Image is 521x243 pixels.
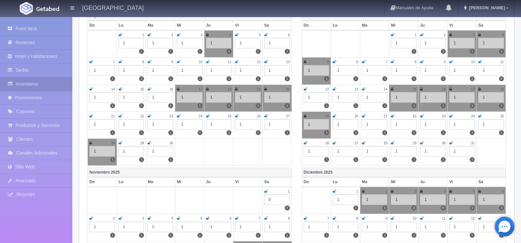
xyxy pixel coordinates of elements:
[470,103,475,108] label: 1
[471,141,475,145] small: 31
[140,141,144,145] small: 29
[230,217,232,220] small: 6
[389,21,418,30] th: Mi
[473,33,475,37] small: 3
[386,60,388,64] small: 7
[478,119,504,130] div: 1
[171,33,173,37] small: 2
[356,60,358,64] small: 6
[175,21,204,30] th: Mi
[228,87,231,91] small: 18
[198,103,202,108] label: 1
[110,103,115,108] label: 1
[206,222,232,232] div: 1
[264,65,290,76] div: 1
[171,60,173,64] small: 9
[382,103,387,108] label: 1
[325,141,329,145] small: 26
[139,49,144,54] label: 1
[449,222,475,232] div: 1
[441,233,446,238] label: 1
[354,141,358,145] small: 27
[111,87,115,91] small: 14
[168,76,173,81] label: 1
[89,65,115,76] div: 1
[168,130,173,135] label: 1
[168,49,173,54] label: 1
[257,87,261,91] small: 19
[286,60,290,64] small: 13
[226,49,231,54] label: 1
[88,21,117,30] th: Do
[20,2,33,15] img: Getabed
[413,141,416,145] small: 29
[226,130,231,135] label: 1
[477,21,506,30] th: Sa
[304,65,329,76] div: 1
[442,141,445,145] small: 30
[148,222,173,232] div: 1
[89,119,115,130] div: 1
[264,194,290,205] div: 0
[386,217,388,220] small: 9
[384,87,387,91] small: 14
[333,65,358,76] div: 1
[168,233,173,238] label: 1
[259,33,261,37] small: 5
[353,206,358,210] label: 1
[333,222,358,232] div: 1
[117,21,146,30] th: Lu
[499,130,504,135] label: 1
[235,38,261,48] div: 1
[170,114,173,118] small: 23
[333,119,358,130] div: 1
[412,76,416,81] label: 1
[285,103,290,108] label: 1
[360,177,389,187] th: Ma
[199,60,202,64] small: 10
[414,190,416,193] small: 3
[449,119,475,130] div: 1
[304,146,329,157] div: 1
[324,76,329,81] label: 1
[384,141,387,145] small: 28
[89,92,115,103] div: 1
[441,157,446,162] label: 1
[142,217,144,220] small: 3
[441,103,446,108] label: 1
[235,119,261,130] div: 1
[414,60,416,64] small: 8
[420,222,446,232] div: 1
[362,146,388,157] div: 1
[478,38,504,48] div: 1
[302,168,506,177] th: Diciembre 2025
[325,87,329,91] small: 12
[264,222,290,232] div: 1
[288,217,290,220] small: 8
[233,21,263,30] th: Vi
[420,194,446,205] div: 1
[177,92,202,103] div: 1
[110,233,115,238] label: 1
[499,76,504,81] label: 0
[148,146,173,157] div: 1
[362,65,388,76] div: 1
[82,3,144,12] h4: [GEOGRAPHIC_DATA]
[420,146,446,157] div: 1
[412,233,416,238] label: 1
[413,87,416,91] small: 15
[148,65,173,76] div: 1
[362,119,388,130] div: 1
[119,222,144,232] div: 1
[391,222,416,232] div: 1
[386,190,388,193] small: 2
[285,233,290,238] label: 1
[470,233,475,238] label: 1
[471,114,475,118] small: 24
[111,141,115,145] small: 28
[228,60,231,64] small: 11
[389,177,418,187] th: Mi
[257,114,261,118] small: 26
[391,92,416,103] div: 1
[331,177,360,187] th: Lu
